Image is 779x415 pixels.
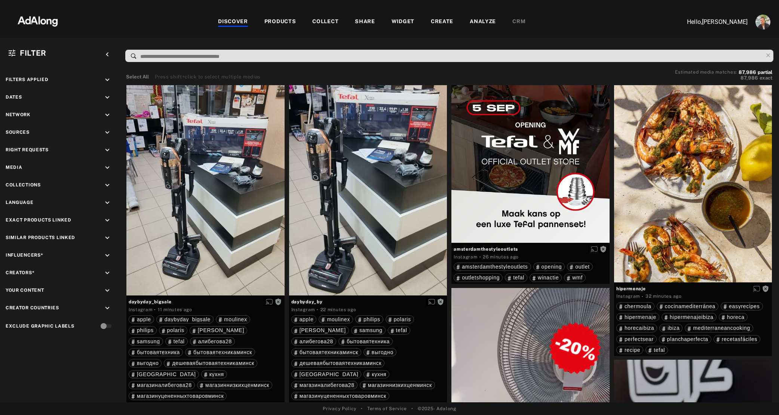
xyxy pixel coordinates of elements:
[6,288,44,293] span: Your Content
[294,393,386,399] div: магазинуцененныхтоваровминск
[662,337,708,342] div: planchaperfecta
[218,18,248,27] div: DISCOVER
[431,18,453,27] div: CREATE
[174,338,185,344] span: tefal
[132,372,196,377] div: доставкаминск
[619,325,654,331] div: horecaibiza
[673,18,748,27] p: Hello, [PERSON_NAME]
[625,347,640,353] span: recipe
[372,371,386,377] span: кухня
[322,317,350,322] div: moulinex
[512,18,525,27] div: CRM
[103,128,111,137] i: keyboard_arrow_down
[300,349,358,355] span: бытоваятехникаминск
[132,339,160,344] div: samsung
[722,315,745,320] div: horeca
[437,299,444,304] span: Rights not requested
[727,314,745,320] span: horeca
[533,275,559,280] div: winactie
[294,350,358,355] div: бытоваятехникаминск
[167,360,254,366] div: дешеваябытоваятехникаминск
[103,164,111,172] i: keyboard_arrow_down
[457,275,500,280] div: outletshopping
[538,275,559,281] span: winactie
[418,405,456,412] span: © 2025 - Adalong
[675,69,737,75] span: Estimated media matches:
[198,338,232,344] span: алибегова28
[670,314,714,320] span: hipermenajeibiza
[137,371,196,377] span: [GEOGRAPHIC_DATA]
[193,349,252,355] span: бытоваятехникаминск
[126,73,149,81] button: Select All
[165,316,211,322] span: daybyday_bigsale
[103,287,111,295] i: keyboard_arrow_down
[572,275,583,281] span: wmf
[729,303,760,309] span: easyrecipes
[642,294,644,300] span: ·
[665,315,714,320] div: hipermenajeibiza
[508,275,524,280] div: tefal
[396,327,407,333] span: tefal
[300,316,314,322] span: apple
[198,327,244,333] span: [PERSON_NAME]
[575,264,589,270] span: outlet
[129,298,282,305] span: daybyday_bigsale
[361,405,363,412] span: •
[668,325,680,331] span: ibiza
[625,303,651,309] span: chermoula
[619,315,656,320] div: hipermenaje
[6,323,74,329] div: Exclude Graphic Labels
[6,235,75,240] span: Similar Products Linked
[317,307,319,313] span: ·
[6,305,59,310] span: Creator Countries
[411,405,413,412] span: •
[755,15,770,30] img: ACg8ocLjEk1irI4XXb49MzUGwa4F_C3PpCyg-3CPbiuLEZrYEA=s96-c
[103,234,111,242] i: keyboard_arrow_down
[6,200,34,205] span: Language
[137,360,159,366] span: выгодно
[513,275,524,281] span: tefal
[132,350,180,355] div: бытоваятехника
[103,304,111,312] i: keyboard_arrow_down
[132,328,154,333] div: philips
[103,181,111,189] i: keyboard_arrow_down
[132,360,159,366] div: выгодно
[294,372,359,377] div: доставкаминск
[359,327,383,333] span: samsung
[665,303,716,309] span: cocinamediterránea
[291,298,445,305] span: daybyday_by
[616,293,640,300] div: Instagram
[300,327,346,333] span: [PERSON_NAME]
[693,325,750,331] span: mediterraneancooking
[367,350,393,355] div: выгодно
[662,325,680,331] div: ibiza
[103,146,111,154] i: keyboard_arrow_down
[188,350,252,355] div: бытоваятехникаминск
[368,382,432,388] span: магазиннизкихценминск
[625,325,654,331] span: horecaibiza
[158,307,192,312] time: 2025-08-28T09:23:42.000Z
[600,246,607,251] span: Rights not requested
[168,339,185,344] div: tefal
[5,9,71,32] img: 63233d7d88ed69de3c212112c67096b6.png
[6,182,41,188] span: Collections
[364,316,380,322] span: philips
[754,13,772,31] button: Account settings
[137,338,160,344] span: samsung
[688,325,750,331] div: mediterraneancooking
[389,317,411,322] div: polaris
[589,245,600,253] button: Enable diffusion on this media
[675,74,772,82] button: 87,986exact
[312,18,338,27] div: COLLECT
[167,327,184,333] span: polaris
[616,285,770,292] span: hipermenaje
[300,382,355,388] span: магазиналибегова28
[137,327,154,333] span: philips
[625,314,656,320] span: hipermenaje
[536,264,562,269] div: opening
[323,405,356,412] a: Privacy Policy
[367,372,386,377] div: кухня
[204,372,224,377] div: кухня
[483,254,519,260] time: 2025-08-28T09:08:12.000Z
[347,338,390,344] span: бытоваятехника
